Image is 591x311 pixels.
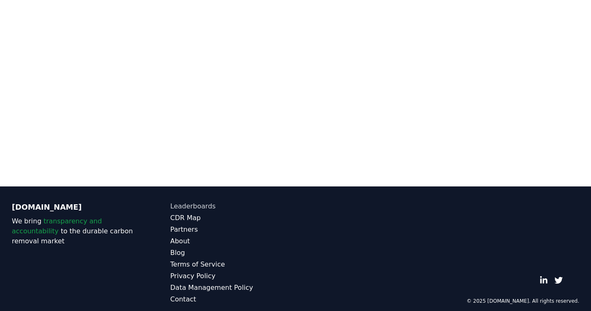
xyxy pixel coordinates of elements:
[12,216,137,246] p: We bring to the durable carbon removal market
[170,260,296,269] a: Terms of Service
[12,201,137,213] p: [DOMAIN_NAME]
[170,201,296,211] a: Leaderboards
[555,276,563,284] a: Twitter
[170,283,296,293] a: Data Management Policy
[467,298,579,304] p: © 2025 [DOMAIN_NAME]. All rights reserved.
[170,225,296,235] a: Partners
[170,236,296,246] a: About
[170,294,296,304] a: Contact
[170,248,296,258] a: Blog
[170,271,296,281] a: Privacy Policy
[540,276,548,284] a: LinkedIn
[12,217,102,235] span: transparency and accountability
[170,213,296,223] a: CDR Map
